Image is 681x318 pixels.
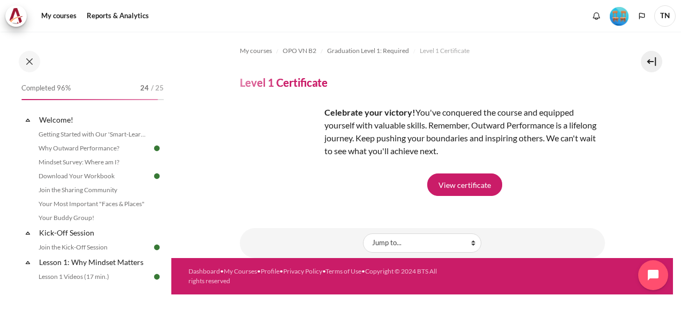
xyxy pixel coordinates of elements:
[654,5,676,27] span: TN
[610,6,629,26] div: Level #4
[152,243,162,252] img: Done
[151,83,164,94] span: / 25
[152,143,162,153] img: Done
[35,284,152,297] a: Lesson 1 Summary
[35,241,152,254] a: Join the Kick-Off Session
[152,272,162,282] img: Done
[283,44,316,57] a: OPO VN B2
[634,8,650,24] button: Languages
[224,267,257,275] a: My Courses
[21,83,71,94] span: Completed 96%
[427,173,502,196] a: View certificate
[188,267,440,286] div: • • • • •
[35,156,152,169] a: Mindset Survey: Where am I?
[240,42,605,59] nav: Navigation bar
[35,211,152,224] a: Your Buddy Group!
[240,46,272,56] span: My courses
[35,170,152,183] a: Download Your Workbook
[22,228,33,238] span: Collapse
[606,6,633,26] a: Level #4
[35,184,152,196] a: Join the Sharing Community
[171,32,673,258] section: Content
[37,255,152,269] a: Lesson 1: Why Mindset Matters
[283,46,316,56] span: OPO VN B2
[152,171,162,181] img: Done
[261,267,279,275] a: Profile
[140,83,149,94] span: 24
[22,257,33,268] span: Collapse
[21,99,158,100] div: 96%
[324,107,415,117] strong: Celebrate your victory!
[327,44,409,57] a: Graduation Level 1: Required
[283,267,322,275] a: Privacy Policy
[5,5,32,27] a: Architeck Architeck
[420,44,470,57] a: Level 1 Certificate
[240,75,328,89] h4: Level 1 Certificate
[654,5,676,27] a: User menu
[240,106,605,157] div: You've conquered the course and equipped yourself with valuable skills. Remember, Outward Perform...
[610,7,629,26] img: Level #4
[37,5,80,27] a: My courses
[35,198,152,210] a: Your Most Important "Faces & Places"
[35,142,152,155] a: Why Outward Performance?
[588,8,604,24] div: Show notification window with no new notifications
[240,44,272,57] a: My courses
[326,267,361,275] a: Terms of Use
[240,106,320,186] img: adet
[327,46,409,56] span: Graduation Level 1: Required
[35,128,152,141] a: Getting Started with Our 'Smart-Learning' Platform
[37,225,152,240] a: Kick-Off Session
[37,112,152,127] a: Welcome!
[9,8,24,24] img: Architeck
[188,267,220,275] a: Dashboard
[35,270,152,283] a: Lesson 1 Videos (17 min.)
[83,5,153,27] a: Reports & Analytics
[420,46,470,56] span: Level 1 Certificate
[22,115,33,125] span: Collapse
